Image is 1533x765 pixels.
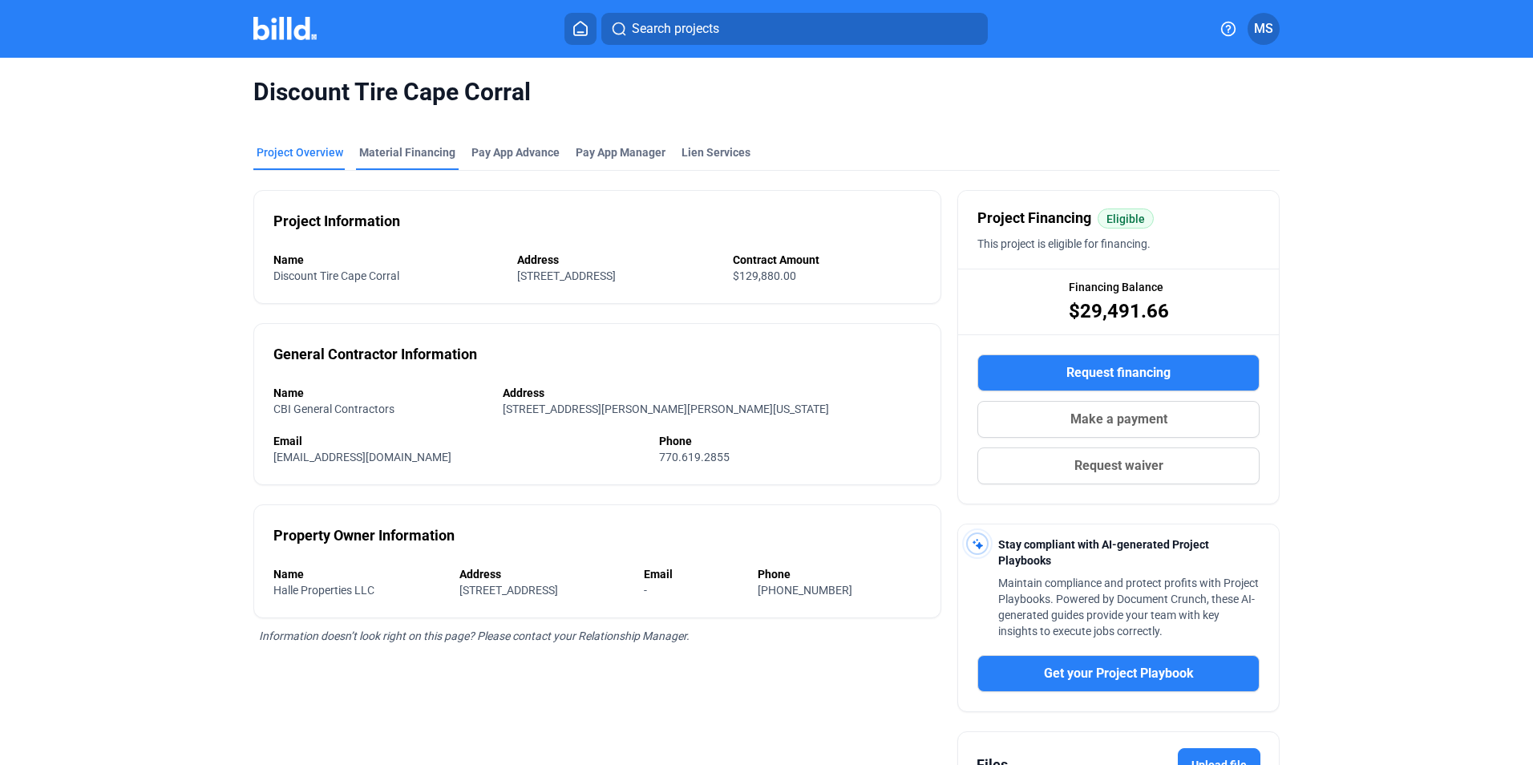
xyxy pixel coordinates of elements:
span: Stay compliant with AI-generated Project Playbooks [998,538,1209,567]
div: Property Owner Information [273,524,455,547]
span: Discount Tire Cape Corral [273,269,399,282]
div: Lien Services [682,144,750,160]
div: Phone [758,566,921,582]
button: MS [1248,13,1280,45]
span: - [644,584,647,597]
div: Email [644,566,742,582]
span: Discount Tire Cape Corral [253,77,1280,107]
div: Name [273,385,487,401]
span: Information doesn’t look right on this page? Please contact your Relationship Manager. [259,629,690,642]
span: [PHONE_NUMBER] [758,584,852,597]
div: Address [503,385,921,401]
img: Billd Company Logo [253,17,317,40]
span: Project Financing [977,207,1091,229]
div: Pay App Advance [471,144,560,160]
span: [STREET_ADDRESS][PERSON_NAME][PERSON_NAME][US_STATE] [503,403,829,415]
div: Contract Amount [733,252,921,268]
span: $129,880.00 [733,269,796,282]
span: $29,491.66 [1069,298,1169,324]
span: [STREET_ADDRESS] [517,269,616,282]
button: Request financing [977,354,1260,391]
span: Financing Balance [1069,279,1163,295]
span: Request waiver [1074,456,1163,476]
span: CBI General Contractors [273,403,394,415]
span: [STREET_ADDRESS] [459,584,558,597]
div: Project Information [273,210,400,233]
div: Material Financing [359,144,455,160]
div: Email [273,433,643,449]
button: Make a payment [977,401,1260,438]
span: Pay App Manager [576,144,665,160]
span: This project is eligible for financing. [977,237,1151,250]
mat-chip: Eligible [1098,208,1154,229]
span: Get your Project Playbook [1044,664,1194,683]
div: Name [273,566,443,582]
span: Make a payment [1070,410,1167,429]
span: Search projects [632,19,719,38]
span: 770.619.2855 [659,451,730,463]
button: Search projects [601,13,988,45]
button: Get your Project Playbook [977,655,1260,692]
div: Project Overview [257,144,343,160]
div: Phone [659,433,921,449]
span: Maintain compliance and protect profits with Project Playbooks. Powered by Document Crunch, these... [998,577,1259,637]
button: Request waiver [977,447,1260,484]
div: Name [273,252,501,268]
span: [EMAIL_ADDRESS][DOMAIN_NAME] [273,451,451,463]
span: Request financing [1066,363,1171,382]
div: Address [517,252,718,268]
div: General Contractor Information [273,343,477,366]
div: Address [459,566,627,582]
span: MS [1254,19,1273,38]
span: Halle Properties LLC [273,584,374,597]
